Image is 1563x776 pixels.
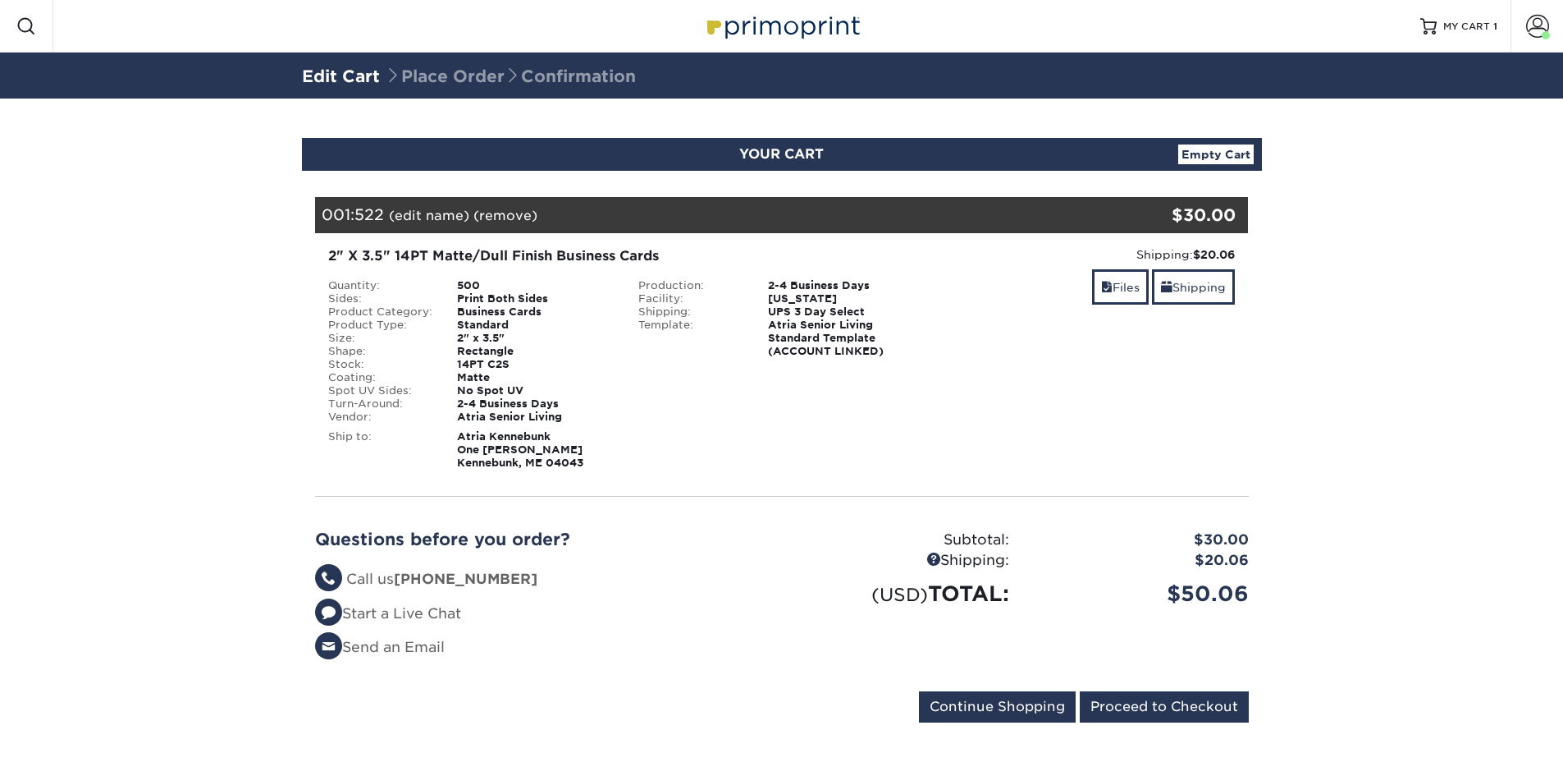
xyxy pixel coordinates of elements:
li: Call us [315,569,770,590]
img: Primoprint [700,8,864,44]
div: 500 [445,279,626,292]
span: YOUR CART [739,146,824,162]
div: No Spot UV [445,384,626,397]
a: Start a Live Chat [315,605,461,622]
div: $50.06 [1021,578,1261,609]
div: Sides: [316,292,446,305]
div: Atria Senior Living [445,411,626,424]
input: Proceed to Checkout [1080,691,1249,723]
div: UPS 3 Day Select [756,305,937,319]
div: 2" x 3.5" [445,332,626,345]
div: Quantity: [316,279,446,292]
div: $20.06 [1021,550,1261,572]
div: Template: [626,319,756,358]
a: Empty Cart [1178,145,1254,164]
div: Atria Senior Living Standard Template (ACCOUNT LINKED) [756,319,937,358]
strong: [PHONE_NUMBER] [394,571,537,587]
a: Send an Email [315,639,445,655]
div: Stock: [316,358,446,371]
div: 14PT C2S [445,358,626,371]
div: Print Both Sides [445,292,626,305]
div: Spot UV Sides: [316,384,446,397]
span: MY CART [1443,20,1490,34]
div: Business Cards [445,305,626,319]
div: Standard [445,319,626,332]
strong: Atria Kennebunk One [PERSON_NAME] Kennebunk, ME 04043 [457,430,583,469]
a: Shipping [1152,269,1235,305]
div: Shipping: [782,550,1021,572]
h2: Questions before you order? [315,530,770,549]
div: 001: [315,197,1093,233]
div: Matte [445,371,626,384]
span: 522 [354,205,384,223]
div: Ship to: [316,430,446,470]
a: (remove) [473,208,537,223]
span: shipping [1161,281,1172,294]
div: 2-4 Business Days [445,397,626,411]
div: Coating: [316,371,446,384]
div: Shipping: [626,305,756,319]
div: Vendor: [316,411,446,424]
div: Shape: [316,345,446,358]
div: Production: [626,279,756,292]
a: Edit Cart [302,67,380,86]
div: Shipping: [949,246,1236,263]
a: (edit name) [389,208,469,223]
span: 1 [1493,21,1497,32]
div: Product Category: [316,305,446,319]
div: Product Type: [316,319,446,332]
div: Subtotal: [782,530,1021,551]
div: $30.00 [1021,530,1261,551]
div: Size: [316,332,446,345]
div: TOTAL: [782,578,1021,609]
div: 2-4 Business Days [756,279,937,292]
span: Place Order Confirmation [385,67,636,86]
input: Continue Shopping [919,691,1076,723]
div: 2" X 3.5" 14PT Matte/Dull Finish Business Cards [328,246,925,266]
span: files [1101,281,1113,294]
div: Turn-Around: [316,397,446,411]
div: Rectangle [445,345,626,358]
div: $30.00 [1093,203,1236,227]
strong: $20.06 [1193,248,1235,261]
a: Files [1092,269,1149,305]
div: Facility: [626,292,756,305]
small: (USD) [871,584,928,605]
div: [US_STATE] [756,292,937,305]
